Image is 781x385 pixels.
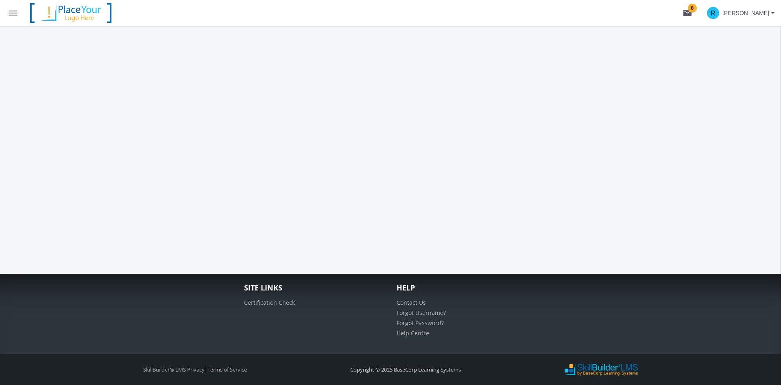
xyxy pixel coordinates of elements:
[397,309,446,317] a: Forgot Username?
[26,2,116,23] img: your-logo-here.png
[397,319,444,327] a: Forgot Password?
[207,366,247,373] a: Terms of Service
[397,299,426,306] a: Contact Us
[722,6,769,20] span: [PERSON_NAME]
[8,8,18,18] mat-icon: menu
[683,8,692,18] mat-icon: mail
[397,284,537,292] h4: Help
[244,284,384,292] h4: Site Links
[707,7,719,19] span: R
[244,299,295,306] a: Certification Check
[303,366,508,374] div: Copyright © 2025 BaseCorp Learning Systems
[565,363,638,376] img: SkillBuilder LMS Logo
[143,366,205,373] a: SkillBuilder® LMS Privacy
[397,329,429,337] a: Help Centre
[96,366,295,374] div: |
